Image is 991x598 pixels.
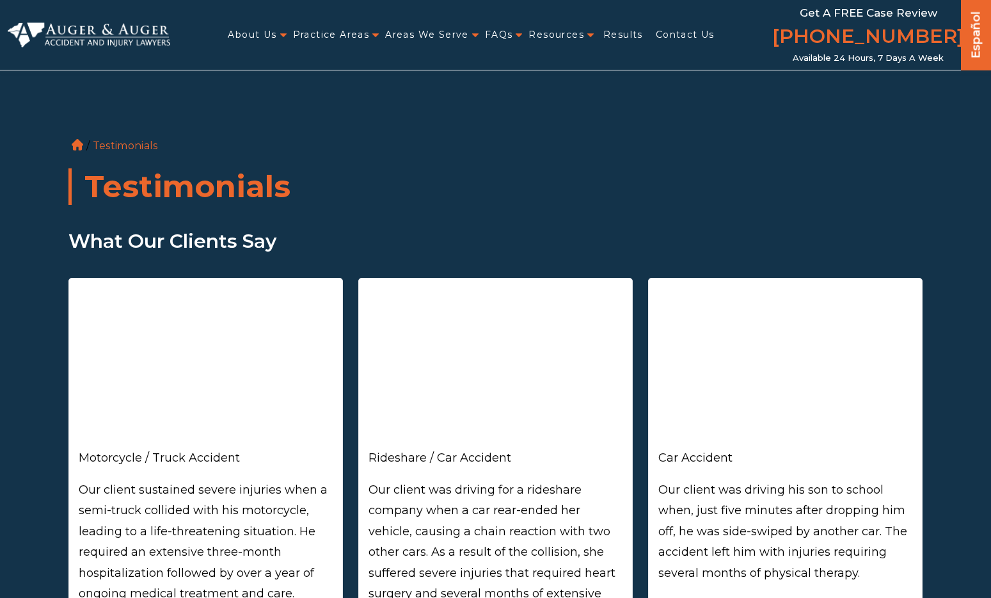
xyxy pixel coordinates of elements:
p: What Our Clients Say [68,224,923,259]
img: Auger & Auger Accident and Injury Lawyers Logo [8,22,170,47]
h1: Testimonials [68,168,923,206]
span: Get a FREE Case Review [800,6,937,19]
iframe: Victory on Wheels: Motorcyclist Wins $850K Settlement [79,288,333,447]
a: FAQs [485,22,513,48]
a: Practice Areas [293,22,370,48]
a: Results [603,22,643,48]
iframe: From Tragedy to Triumph: A Father's Journey to Healing After School Drop-Off Accident [658,288,912,447]
div: Car Accident [658,448,912,468]
iframe: Ride-Share Driver Triumphs in Legal Battle, Secures Impressive Settlement Win! [369,288,622,447]
a: About Us [228,22,276,48]
div: Rideshare / Car Accident [369,448,622,468]
ol: / [68,58,923,154]
a: [PHONE_NUMBER] [772,22,964,53]
a: Areas We Serve [385,22,469,48]
a: Contact Us [656,22,715,48]
div: Motorcycle / Truck Accident [79,448,333,468]
li: Testimonials [90,140,161,152]
p: Our client was driving his son to school when, just five minutes after dropping him off, he was s... [658,480,912,583]
a: Home [72,139,83,150]
span: Available 24 Hours, 7 Days a Week [793,53,944,63]
a: Resources [528,22,584,48]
